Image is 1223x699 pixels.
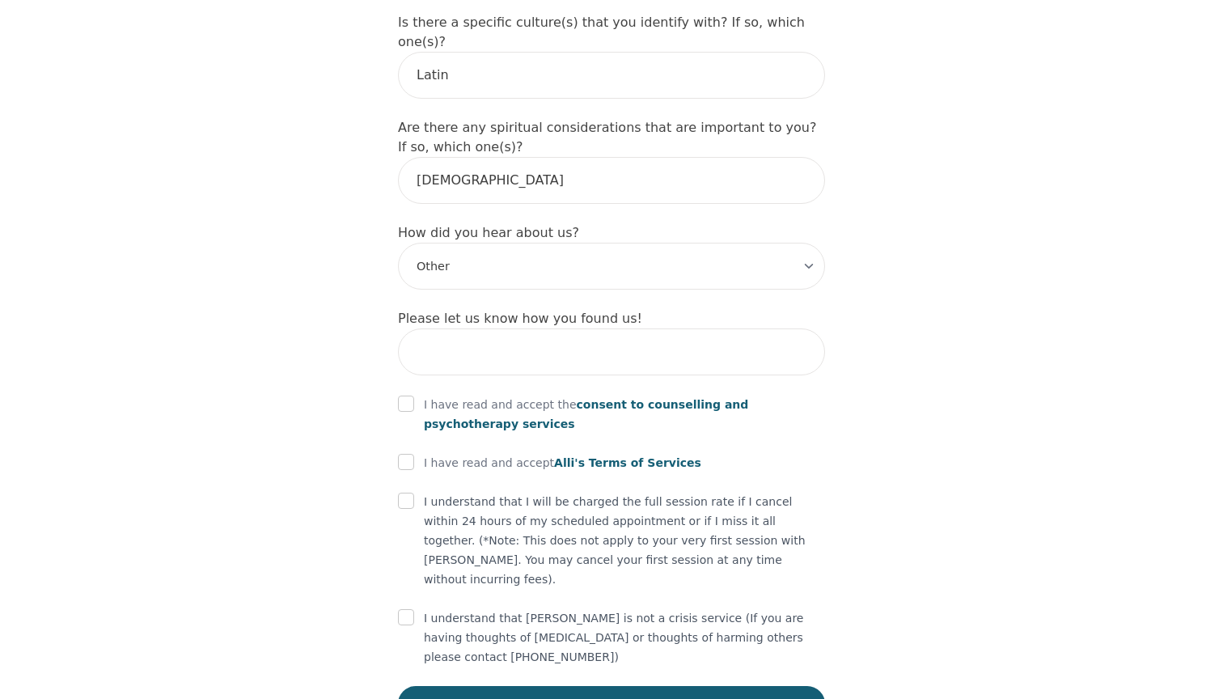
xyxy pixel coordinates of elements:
[424,398,748,430] span: consent to counselling and psychotherapy services
[398,120,816,155] label: Are there any spiritual considerations that are important to you? If so, which one(s)?
[398,15,805,49] label: Is there a specific culture(s) that you identify with? If so, which one(s)?
[424,492,825,589] p: I understand that I will be charged the full session rate if I cancel within 24 hours of my sched...
[424,453,701,472] p: I have read and accept
[398,225,579,240] label: How did you hear about us?
[554,456,701,469] span: Alli's Terms of Services
[424,395,825,434] p: I have read and accept the
[398,311,642,326] label: Please let us know how you found us!
[424,608,825,667] p: I understand that [PERSON_NAME] is not a crisis service (If you are having thoughts of [MEDICAL_D...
